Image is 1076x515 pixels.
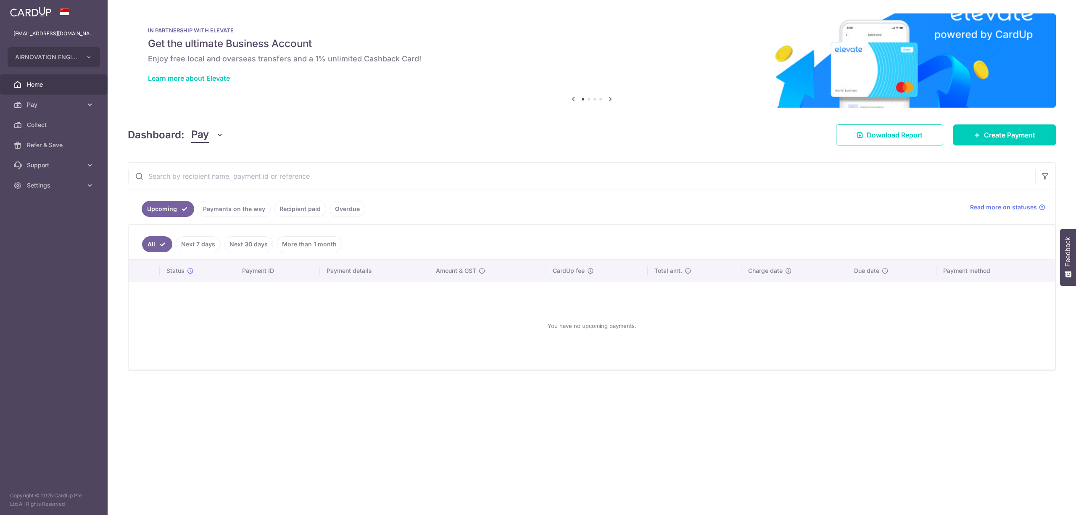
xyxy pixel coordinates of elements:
[128,127,185,143] h4: Dashboard:
[27,141,82,149] span: Refer & Save
[936,260,1055,282] th: Payment method
[148,54,1036,64] h6: Enjoy free local and overseas transfers and a 1% unlimited Cashback Card!
[139,289,1045,363] div: You have no upcoming payments.
[1060,229,1076,286] button: Feedback - Show survey
[148,27,1036,34] p: IN PARTNERSHIP WITH ELEVATE
[191,127,224,143] button: Pay
[320,260,429,282] th: Payment details
[27,121,82,129] span: Collect
[27,161,82,169] span: Support
[27,80,82,89] span: Home
[836,124,943,145] a: Download Report
[235,260,320,282] th: Payment ID
[148,74,230,82] a: Learn more about Elevate
[10,7,51,17] img: CardUp
[277,236,342,252] a: More than 1 month
[176,236,221,252] a: Next 7 days
[15,53,77,61] span: AIRNOVATION ENGINEERING PTE. LTD.
[142,201,194,217] a: Upcoming
[13,29,94,38] p: [EMAIL_ADDRESS][DOMAIN_NAME]
[128,163,1035,190] input: Search by recipient name, payment id or reference
[148,37,1036,50] h5: Get the ultimate Business Account
[748,267,783,275] span: Charge date
[198,201,271,217] a: Payments on the way
[27,100,82,109] span: Pay
[224,236,273,252] a: Next 30 days
[953,124,1056,145] a: Create Payment
[553,267,585,275] span: CardUp fee
[27,181,82,190] span: Settings
[970,203,1045,211] a: Read more on statuses
[970,203,1037,211] span: Read more on statuses
[128,13,1056,108] img: Renovation banner
[330,201,365,217] a: Overdue
[867,130,923,140] span: Download Report
[274,201,326,217] a: Recipient paid
[191,127,209,143] span: Pay
[984,130,1035,140] span: Create Payment
[654,267,682,275] span: Total amt.
[8,47,100,67] button: AIRNOVATION ENGINEERING PTE. LTD.
[142,236,172,252] a: All
[166,267,185,275] span: Status
[854,267,879,275] span: Due date
[436,267,476,275] span: Amount & GST
[1064,237,1072,267] span: Feedback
